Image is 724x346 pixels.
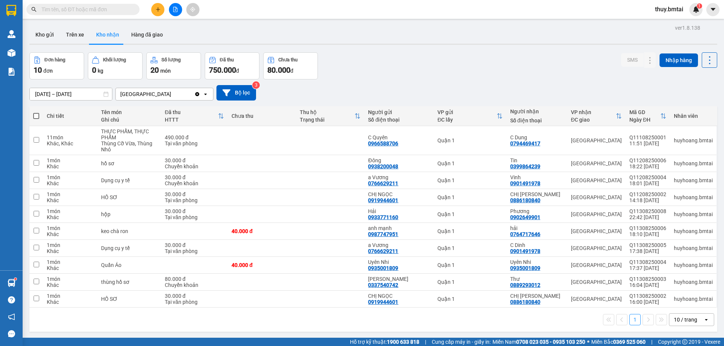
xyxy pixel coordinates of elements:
[165,282,224,288] div: Chuyển khoản
[510,225,563,231] div: hải
[510,276,563,282] div: Thư
[706,3,719,16] button: caret-down
[571,279,622,285] div: [GEOGRAPHIC_DATA]
[252,81,260,89] sup: 3
[674,113,713,119] div: Nhân viên
[510,231,540,237] div: 0764717646
[629,265,666,271] div: 17:37 [DATE]
[232,228,292,234] div: 40.000 đ
[368,157,430,163] div: Đông
[674,177,713,183] div: huyhoang.bmtai
[47,225,93,231] div: 1 món
[8,49,15,57] img: warehouse-icon
[29,52,84,79] button: Đơn hàng10đơn
[629,225,666,231] div: Q11308250006
[510,293,563,299] div: CHỊ DUNG
[629,259,666,265] div: Q11308250004
[267,66,290,75] span: 80.000
[613,339,646,345] strong: 0369 525 060
[621,53,644,67] button: SMS
[47,248,93,254] div: Khác
[660,53,698,67] button: Nhập hàng
[368,282,398,288] div: 0337540742
[629,180,666,186] div: 18:01 [DATE]
[216,85,256,101] button: Bộ lọc
[47,231,93,237] div: Khác
[236,68,239,74] span: đ
[629,242,666,248] div: Q11308250005
[629,174,666,180] div: Q11208250004
[161,57,181,62] div: Số lượng
[674,194,713,200] div: huyhoang.bmtai
[571,262,622,268] div: [GEOGRAPHIC_DATA]
[510,197,540,203] div: 0886180840
[629,214,666,220] div: 22:42 [DATE]
[101,211,158,217] div: hộp
[47,180,93,186] div: Khác
[516,339,585,345] strong: 0708 023 035 - 0935 103 250
[674,137,713,143] div: huyhoang.bmtai
[125,26,169,44] button: Hàng đã giao
[368,214,398,220] div: 0933771160
[41,5,130,14] input: Tìm tên, số ĐT hoặc mã đơn
[368,117,430,123] div: Số điện thoại
[165,163,224,169] div: Chuyển khoản
[8,330,15,337] span: message
[103,57,126,62] div: Khối lượng
[47,157,93,163] div: 1 món
[629,134,666,140] div: Q11108250001
[510,265,540,271] div: 0935001809
[205,52,259,79] button: Đã thu750.000đ
[629,299,666,305] div: 16:00 [DATE]
[47,214,93,220] div: Khác
[368,242,430,248] div: a Vương
[368,231,398,237] div: 0987747951
[160,68,171,74] span: món
[437,245,503,251] div: Quận 1
[629,293,666,299] div: Q11308250002
[88,52,143,79] button: Khối lượng0kg
[629,140,666,146] div: 11:51 [DATE]
[101,262,158,268] div: Quần Áo
[710,6,716,13] span: caret-down
[434,106,506,126] th: Toggle SortBy
[47,242,93,248] div: 1 món
[425,338,426,346] span: |
[368,293,430,299] div: CHỊ NGỌC
[151,3,164,16] button: plus
[698,3,701,9] span: 1
[629,117,660,123] div: Ngày ĐH
[350,338,419,346] span: Hỗ trợ kỹ thuật:
[300,109,354,115] div: Thu hộ
[90,26,125,44] button: Kho nhận
[8,30,15,38] img: warehouse-icon
[47,140,93,146] div: Khác, Khác
[47,191,93,197] div: 1 món
[437,194,503,200] div: Quận 1
[571,194,622,200] div: [GEOGRAPHIC_DATA]
[34,66,42,75] span: 10
[47,299,93,305] div: Khác
[165,157,224,163] div: 30.000 đ
[165,109,218,115] div: Đã thu
[47,259,93,265] div: 1 món
[47,276,93,282] div: 1 món
[368,248,398,254] div: 0766629211
[697,3,702,9] sup: 1
[165,242,224,248] div: 30.000 đ
[368,109,430,115] div: Người gửi
[368,225,430,231] div: anh mạnh
[437,117,497,123] div: ĐC lấy
[368,174,430,180] div: a Vương
[703,317,709,323] svg: open
[31,7,37,12] span: search
[368,259,430,265] div: Uyên Nhi
[510,259,563,265] div: Uyên Nhi
[202,91,209,97] svg: open
[682,339,687,344] span: copyright
[510,248,540,254] div: 0901491978
[161,106,228,126] th: Toggle SortBy
[571,211,622,217] div: [GEOGRAPHIC_DATA]
[629,109,660,115] div: Mã GD
[510,134,563,140] div: C Dung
